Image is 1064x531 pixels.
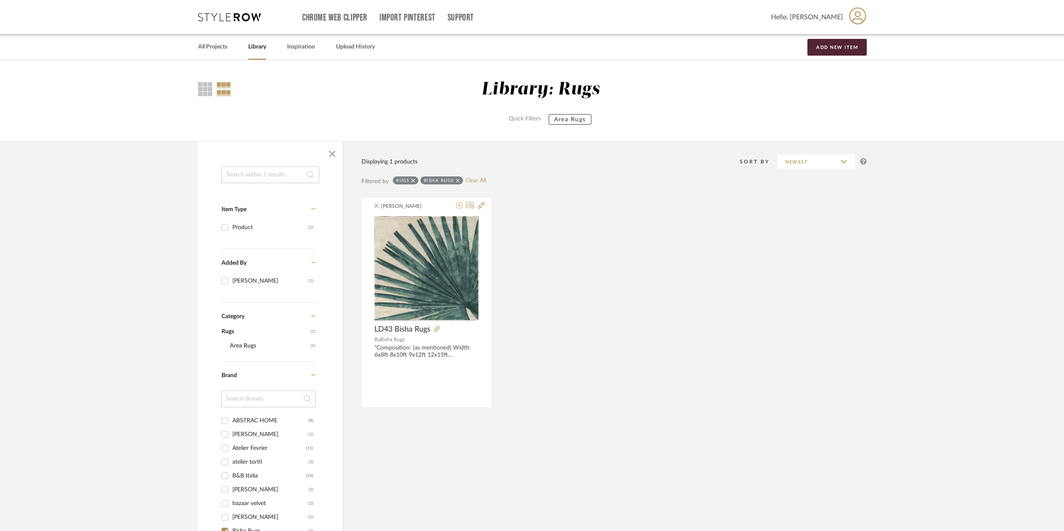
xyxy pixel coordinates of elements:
div: Displaying 1 products [361,157,417,166]
div: [PERSON_NAME] [232,274,308,288]
div: B&B Italia [232,469,306,482]
span: Rugs [221,324,308,339]
div: (3) [308,455,313,469]
div: [PERSON_NAME] [232,511,308,524]
div: [PERSON_NAME] [232,483,308,496]
div: Bisha Rugs [424,178,454,183]
span: Area Rugs [230,339,308,353]
div: (1) [308,428,313,441]
a: All Projects [198,41,227,53]
span: Brand [221,373,237,378]
button: Area Rugs [549,114,591,125]
div: "Composition: (as mentioned) Width: 6x8ft 8x10ft 9x12ft 12x15ft Maintenance and use: (as mentione... [374,345,479,359]
span: Hello, [PERSON_NAME] [771,12,843,22]
input: Search Brands [221,391,316,407]
label: Quick Filters [504,114,546,125]
div: (10) [306,469,313,482]
div: Sort By [740,158,776,166]
span: Bisha Rugs [380,337,405,342]
div: Product [232,221,308,234]
input: Search within 1 results [221,166,319,183]
span: By [374,337,380,342]
div: (2) [308,497,313,510]
div: (8) [308,414,313,427]
div: Library: Rugs [481,79,600,100]
a: Library [248,41,266,53]
a: Inspiration [287,41,315,53]
span: Category [221,313,244,320]
span: Item Type [221,207,247,212]
span: [PERSON_NAME] [381,202,434,210]
a: Clear All [465,177,486,184]
a: Import Pinterest [379,14,435,21]
img: LD43 Bisha Rugs [374,216,479,320]
div: (1) [308,511,313,524]
a: Upload History [336,41,375,53]
div: (1) [308,221,313,234]
div: Filtered by [361,177,389,186]
div: atelier tortil [232,455,308,469]
span: (1) [311,325,316,338]
div: [PERSON_NAME] [232,428,308,441]
div: Atelier Fevrier [232,442,306,455]
a: Chrome Web Clipper [302,14,367,21]
span: (1) [311,339,316,352]
button: Add New Item [807,39,867,56]
div: bazaar velvet [232,497,308,510]
div: (15) [306,442,313,455]
button: Close [324,146,341,162]
div: ABSTRAC HOME [232,414,308,427]
div: (1) [308,274,313,288]
span: LD43 Bisha Rugs [374,325,430,334]
div: (2) [308,483,313,496]
a: Support [448,14,474,21]
div: Rugs [396,178,409,183]
span: Added By [221,260,247,266]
